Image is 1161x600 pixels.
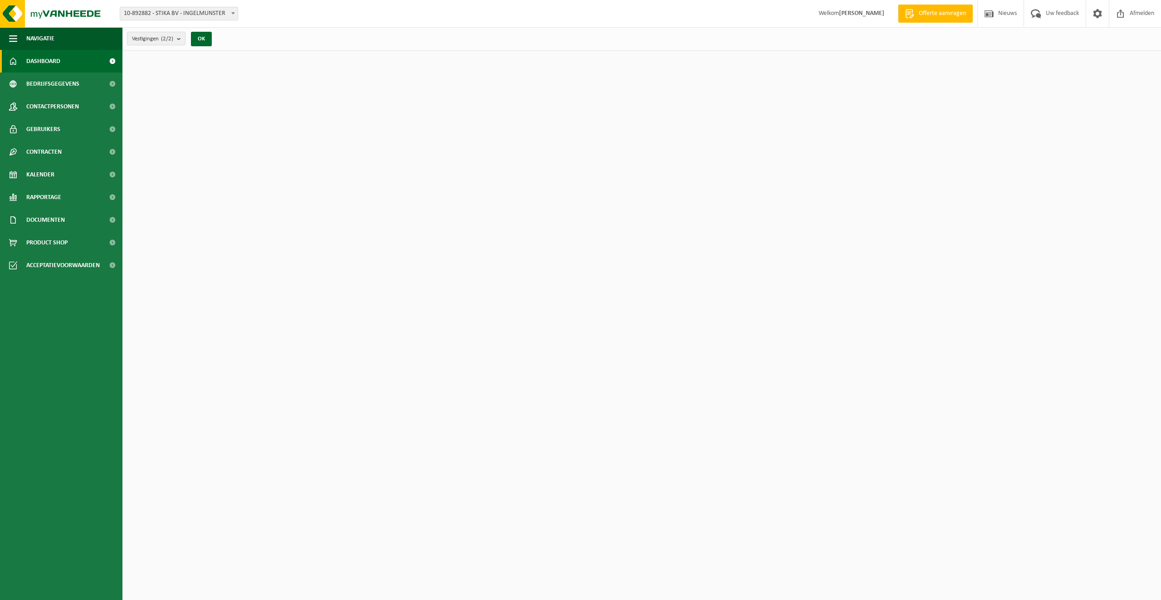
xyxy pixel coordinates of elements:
span: Contactpersonen [26,95,79,118]
strong: [PERSON_NAME] [839,10,884,17]
span: Navigatie [26,27,54,50]
span: Bedrijfsgegevens [26,73,79,95]
span: Gebruikers [26,118,60,141]
span: Contracten [26,141,62,163]
span: Acceptatievoorwaarden [26,254,100,277]
span: Dashboard [26,50,60,73]
span: Kalender [26,163,54,186]
span: Product Shop [26,231,68,254]
span: 10-892882 - STIKA BV - INGELMUNSTER [120,7,238,20]
span: Documenten [26,209,65,231]
button: Vestigingen(2/2) [127,32,185,45]
a: Offerte aanvragen [898,5,973,23]
span: Rapportage [26,186,61,209]
button: OK [191,32,212,46]
span: Offerte aanvragen [917,9,968,18]
span: Vestigingen [132,32,173,46]
count: (2/2) [161,36,173,42]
